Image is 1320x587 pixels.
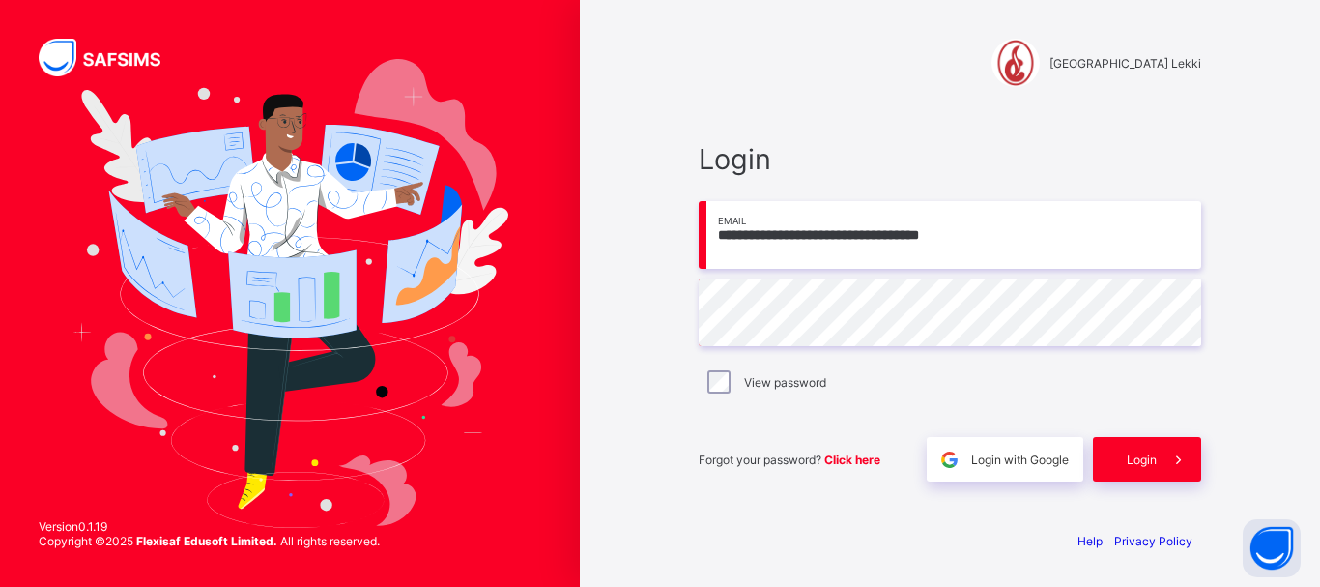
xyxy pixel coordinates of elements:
[1114,534,1192,548] a: Privacy Policy
[699,453,880,467] span: Forgot your password?
[39,534,380,548] span: Copyright © 2025 All rights reserved.
[699,142,1201,176] span: Login
[1127,453,1157,467] span: Login
[39,519,380,534] span: Version 0.1.19
[744,375,826,390] label: View password
[39,39,184,76] img: SAFSIMS Logo
[971,453,1069,467] span: Login with Google
[1049,56,1201,71] span: [GEOGRAPHIC_DATA] Lekki
[824,453,880,467] a: Click here
[1243,519,1301,577] button: Open asap
[72,59,508,529] img: Hero Image
[136,534,277,548] strong: Flexisaf Edusoft Limited.
[938,449,961,471] img: google.396cfc9801f0270233282035f929180a.svg
[1077,534,1103,548] a: Help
